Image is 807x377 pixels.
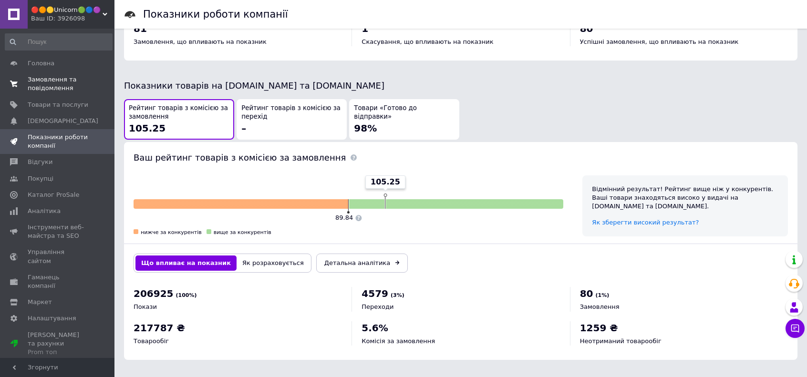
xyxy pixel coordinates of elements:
[135,255,237,271] button: Що впливає на показник
[141,229,202,235] span: нижче за конкурентів
[237,99,347,140] button: Рейтинг товарів з комісією за перехід–
[580,337,662,345] span: Неотриманий товарообіг
[31,6,103,14] span: 🔴🟠🟡Unicorn🟢🔵🟣
[362,38,493,45] span: Скасування, що впливають на показник
[371,177,400,187] span: 105.25
[316,254,408,273] a: Детальна аналітика
[134,337,169,345] span: Товарообіг
[335,214,353,221] span: 89.84
[28,314,76,323] span: Налаштування
[362,303,393,310] span: Переходи
[28,207,61,215] span: Аналітика
[124,99,234,140] button: Рейтинг товарів з комісією за замовлення105.25
[129,104,229,122] span: Рейтинг товарів з комісією за замовлення
[31,14,114,23] div: Ваш ID: 3926098
[241,122,246,134] span: –
[28,158,52,166] span: Відгуки
[129,122,166,134] span: 105.25
[354,122,377,134] span: 98%
[28,331,88,357] span: [PERSON_NAME] та рахунки
[362,322,388,334] span: 5.6%
[176,292,197,298] span: (100%)
[362,23,368,34] span: 1
[134,303,157,310] span: Покази
[124,81,384,91] span: Показники товарів на [DOMAIN_NAME] та [DOMAIN_NAME]
[5,33,113,51] input: Пошук
[592,185,778,211] div: Відмінний результат! Рейтинг вище ніж у конкурентів. Ваші товари знаходяться високо у видачі на [...
[596,292,610,298] span: (1%)
[28,298,52,306] span: Маркет
[580,288,593,299] span: 80
[28,117,98,125] span: [DEMOGRAPHIC_DATA]
[580,23,593,34] span: 80
[28,101,88,109] span: Товари та послуги
[354,104,455,122] span: Товари «Готово до відправки»
[28,248,88,265] span: Управління сайтом
[592,219,699,226] a: Як зберегти високий результат?
[134,322,185,334] span: 217787 ₴
[134,288,174,299] span: 206925
[349,99,459,140] button: Товари «Готово до відправки»98%
[580,322,618,334] span: 1259 ₴
[786,319,805,338] button: Чат з покупцем
[28,223,88,240] span: Інструменти веб-майстра та SEO
[28,133,88,150] span: Показники роботи компанії
[134,38,267,45] span: Замовлення, що впливають на показник
[143,9,288,20] h1: Показники роботи компанії
[134,23,147,34] span: 81
[580,303,620,310] span: Замовлення
[237,255,310,271] button: Як розраховується
[362,337,435,345] span: Комісія за замовлення
[241,104,342,122] span: Рейтинг товарів з комісією за перехід
[28,174,53,183] span: Покупці
[28,191,79,199] span: Каталог ProSale
[28,273,88,290] span: Гаманець компанії
[362,288,388,299] span: 4579
[214,229,271,235] span: вище за конкурентів
[28,59,54,68] span: Головна
[391,292,404,298] span: (3%)
[28,348,88,357] div: Prom топ
[28,75,88,92] span: Замовлення та повідомлення
[580,38,739,45] span: Успішні замовлення, що впливають на показник
[134,153,346,163] span: Ваш рейтинг товарів з комісією за замовлення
